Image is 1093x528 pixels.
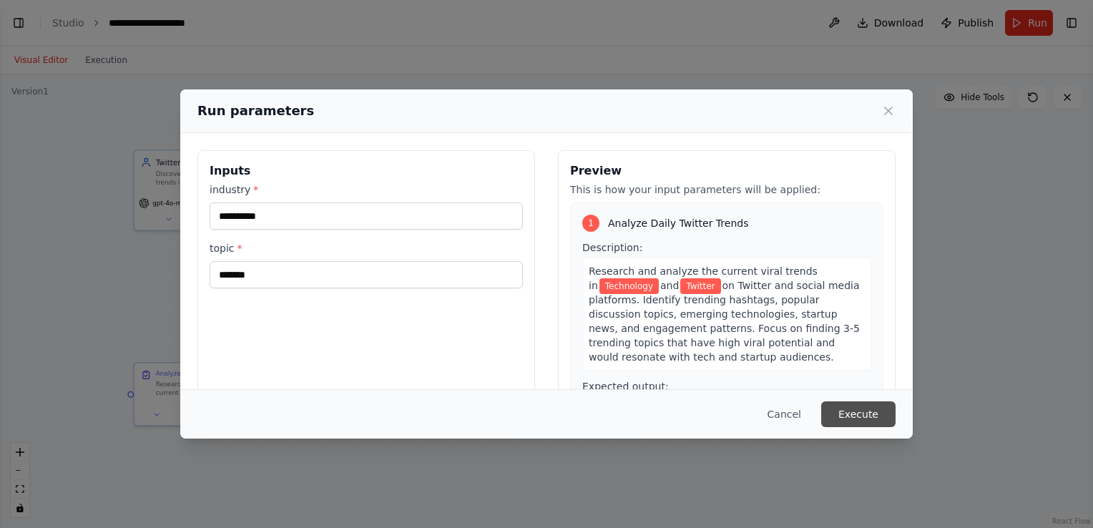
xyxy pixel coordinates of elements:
[582,242,642,253] span: Description:
[680,278,720,294] span: Variable: topic
[821,401,896,427] button: Execute
[589,265,818,291] span: Research and analyze the current viral trends in
[197,101,314,121] h2: Run parameters
[570,162,883,180] h3: Preview
[756,401,813,427] button: Cancel
[210,182,523,197] label: industry
[210,241,523,255] label: topic
[582,215,599,232] div: 1
[608,216,748,230] span: Analyze Daily Twitter Trends
[589,280,860,363] span: on Twitter and social media platforms. Identify trending hashtags, popular discussion topics, eme...
[660,280,679,291] span: and
[210,162,523,180] h3: Inputs
[599,278,659,294] span: Variable: industry
[582,381,669,392] span: Expected output:
[570,182,883,197] p: This is how your input parameters will be applied:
